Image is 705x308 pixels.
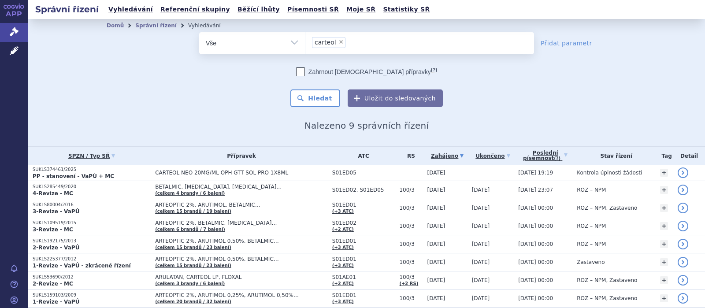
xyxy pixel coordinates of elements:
span: CARTEOL NEO 20MG/ML OPH GTT SOL PRO 1X8ML [155,170,328,176]
a: Vyhledávání [106,4,156,15]
h2: Správní řízení [28,3,106,15]
span: [DATE] [427,170,445,176]
a: (celkem 6 brandů / 7 balení) [155,227,225,232]
span: 100/3 [399,295,423,301]
abbr: (?) [431,67,437,73]
span: carteol [315,39,336,45]
span: S01AE01 [332,274,395,280]
span: 100/3 [399,187,423,193]
span: ROZ – NPM, Zastaveno [577,205,637,211]
span: [DATE] [472,223,490,229]
span: [DATE] [472,205,490,211]
span: 100/3 [399,223,423,229]
a: Běžící lhůty [235,4,282,15]
p: SUKLS192175/2013 [33,238,151,244]
span: ARULATAN, CARTEOL LP, FLOXAL [155,274,328,280]
a: detail [678,293,688,304]
span: Kontrola úplnosti žádosti [577,170,642,176]
a: detail [678,239,688,249]
span: [DATE] 00:00 [518,241,553,247]
th: Přípravek [151,147,328,165]
p: SUKLS159103/2009 [33,292,151,298]
span: [DATE] [472,295,490,301]
span: [DATE] 00:00 [518,223,553,229]
a: + [660,240,668,248]
span: × [338,39,344,45]
p: SUKLS109519/2015 [33,220,151,226]
span: S01ED01 [332,256,395,262]
span: ROZ – NPM, Zastaveno [577,277,637,283]
a: detail [678,221,688,231]
a: + [660,258,668,266]
span: [DATE] [427,205,445,211]
a: (+3 ATC) [332,263,354,268]
a: + [660,276,668,284]
span: [DATE] 00:00 [518,295,553,301]
span: ROZ – NPM, Zastaveno [577,295,637,301]
a: Poslednípísemnost(?) [518,147,572,165]
span: BETALMIC, [MEDICAL_DATA], [MEDICAL_DATA]… [155,184,328,190]
th: RS [395,147,423,165]
a: detail [678,203,688,213]
a: detail [678,185,688,195]
span: [DATE] [427,223,445,229]
span: S01ED05 [332,170,395,176]
span: ROZ – NPM [577,223,606,229]
span: ROZ – NPM [577,187,606,193]
span: ARTEOPTIC 2%, BETALMIC, [MEDICAL_DATA]… [155,220,328,226]
span: [DATE] [427,187,445,193]
a: (+2 ATC) [332,227,354,232]
a: Písemnosti SŘ [285,4,341,15]
a: Domů [107,22,124,29]
span: S01ED01 [332,238,395,244]
button: Hledat [290,89,340,107]
span: S01ED01 [332,202,395,208]
p: SUKLS374461/2025 [33,167,151,173]
a: (celkem 15 brandů / 19 balení) [155,209,231,214]
a: Přidat parametr [541,39,592,48]
a: (+2 RS) [399,281,418,286]
span: [DATE] 19:19 [518,170,553,176]
a: Zahájeno [427,150,468,162]
span: [DATE] 00:00 [518,259,553,265]
a: (celkem 3 brandy / 6 balení) [155,281,225,286]
span: Nalezeno 9 správních řízení [304,120,429,131]
span: [DATE] 00:00 [518,205,553,211]
a: Správní řízení [135,22,177,29]
span: [DATE] 00:00 [518,277,553,283]
a: (+3 ATC) [332,209,354,214]
a: (+2 ATC) [332,281,354,286]
span: 100/3 [399,241,423,247]
a: + [660,294,668,302]
span: ARTEOPTIC 2%, ARUTIMOL 0,50%, BETALMIC… [155,238,328,244]
a: (+3 ATC) [332,299,354,304]
p: SUKLS225377/2012 [33,256,151,262]
span: S01ED02, S01ED05 [332,187,395,193]
span: [DATE] [472,259,490,265]
th: Tag [656,147,673,165]
a: Moje SŘ [344,4,378,15]
span: [DATE] [472,241,490,247]
span: [DATE] [427,241,445,247]
span: [DATE] [427,277,445,283]
abbr: (?) [554,156,560,161]
span: 100/3 [399,259,423,265]
th: Stav řízení [572,147,656,165]
a: (celkem 15 brandů / 23 balení) [155,245,231,250]
span: ARTEOPTIC 2%, ARUTIMOL, BETALMIC… [155,202,328,208]
span: ROZ – NPM [577,241,606,247]
a: detail [678,275,688,286]
strong: 2-Revize - MC [33,281,73,287]
strong: 1-Revize - VaPÚ [33,299,79,305]
span: [DATE] [472,277,490,283]
span: 100/3 [399,274,423,280]
strong: 4-Revize - MC [33,190,73,197]
a: Ukončeno [472,150,514,162]
span: ARTEOPTIC 2%, ARUTIMOL 0,25%, ARUTIMOL 0,50%… [155,292,328,298]
span: [DATE] 23:07 [518,187,553,193]
span: - [399,170,423,176]
label: Zahrnout [DEMOGRAPHIC_DATA] přípravky [296,67,437,76]
th: ATC [328,147,395,165]
strong: 3-Revize - MC [33,226,73,233]
strong: PP - stanovení - VaPÚ + MC [33,173,114,179]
